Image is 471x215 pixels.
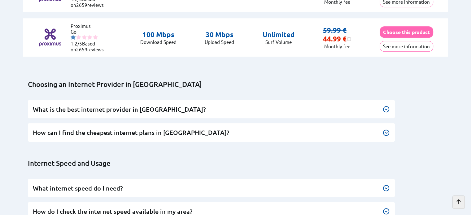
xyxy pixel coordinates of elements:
li: Go [71,29,108,35]
img: starnr1 [71,35,76,40]
img: Button to expand the text [382,208,390,215]
span: 2659 [76,2,87,8]
span: 2659 [76,46,87,52]
span: 1.2/5 [71,41,82,46]
s: 59.99 € [323,26,347,34]
h3: How can I find the cheapest internet plans in [GEOGRAPHIC_DATA]? [33,128,390,137]
img: starnr5 [93,35,98,40]
img: starnr4 [87,35,92,40]
h2: Internet Speed and Usage [28,159,448,168]
li: Proximus [71,23,108,29]
h3: What internet speed do I need? [33,184,390,192]
img: information [347,37,351,41]
a: See more information [380,43,433,49]
p: Upload Speed [205,39,234,45]
h2: Choosing an Internet Provider in [GEOGRAPHIC_DATA] [28,80,448,89]
a: Choose this product [380,29,433,35]
img: starnr3 [82,35,87,40]
img: starnr2 [76,35,81,40]
img: Button to expand the text [382,184,390,192]
h3: What is the best internet provider in [GEOGRAPHIC_DATA]? [33,105,390,114]
p: Monthly fee [323,43,351,49]
p: Surf Volume [263,39,295,45]
button: Choose this product [380,26,433,38]
img: Button to expand the text [382,129,390,136]
p: Unlimited [263,30,295,39]
img: Logo of Proximus [38,25,63,50]
button: See more information [380,41,433,52]
img: Button to expand the text [382,105,390,113]
p: 30 Mbps [205,30,234,39]
p: Download Speed [140,39,177,45]
li: Based on reviews [71,41,108,52]
p: 100 Mbps [140,30,177,39]
div: 44.99 € [323,35,351,43]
